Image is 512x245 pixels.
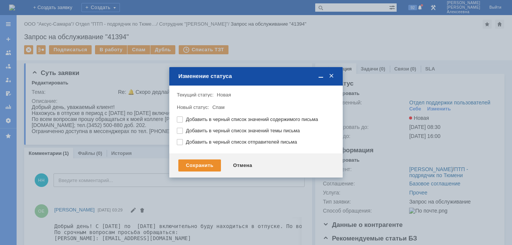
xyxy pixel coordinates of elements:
span: Свернуть (Ctrl + M) [317,73,325,80]
label: Текущий статус: [177,92,213,98]
label: Добавить в черный список значений темы письма [186,128,334,134]
span: Новая [217,92,231,98]
label: Новый статус: [177,104,209,110]
span: Закрыть [328,73,335,80]
span: Спам [212,104,225,110]
label: Добавить в черный список отправителей письма [186,139,334,145]
div: Изменение статуса [178,73,335,80]
label: Добавить в черный список значений содержимого письма [186,116,334,122]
